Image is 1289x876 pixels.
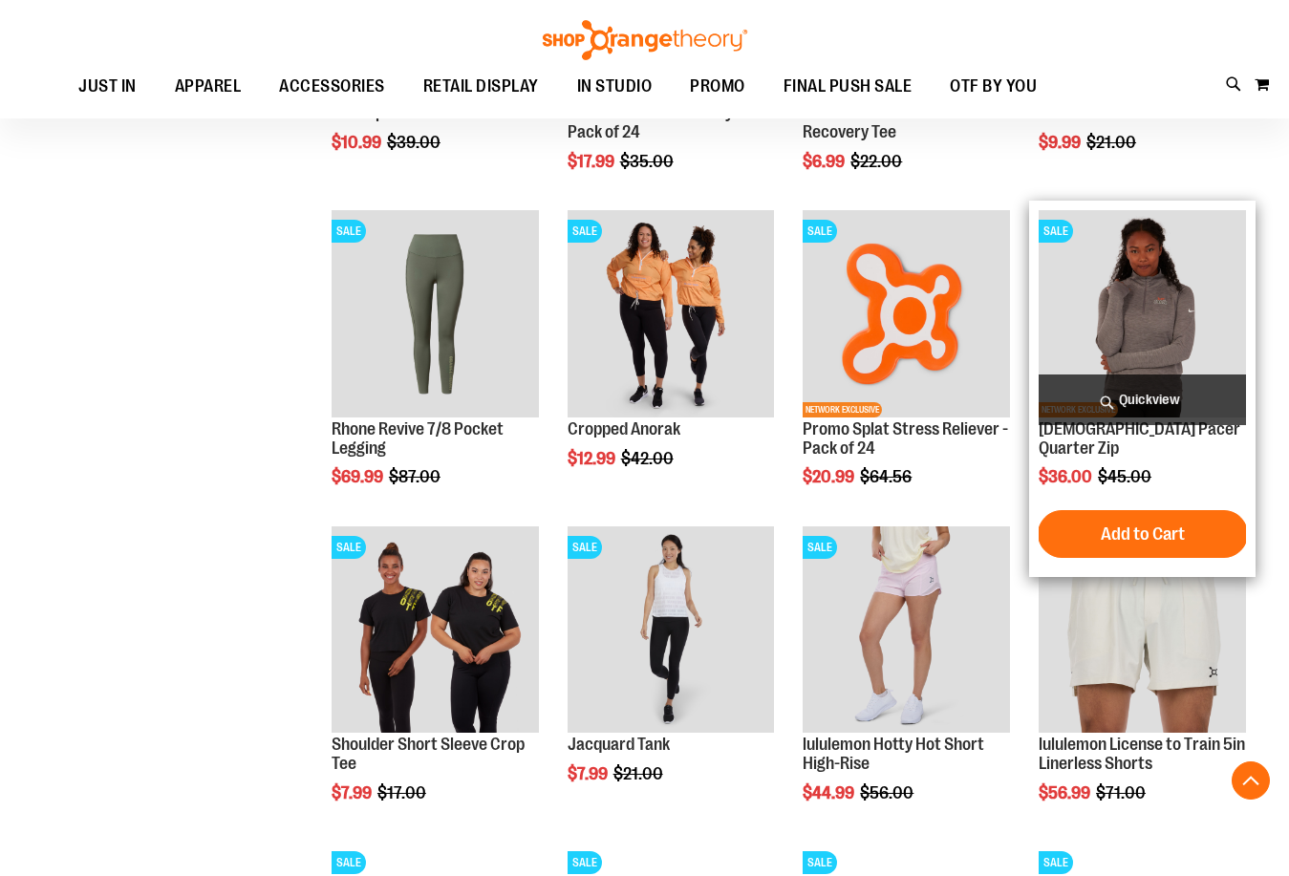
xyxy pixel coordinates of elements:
span: FINAL PUSH SALE [784,65,913,108]
span: RETAIL DISPLAY [423,65,539,108]
span: $21.00 [1086,133,1139,152]
span: Add to Cart [1101,523,1185,545]
a: Product image for Splat Stress Reliever - Pack of 24SALENETWORK EXCLUSIVE [803,210,1010,420]
span: $22.00 [850,152,905,171]
img: Cropped Anorak primary image [568,210,775,417]
span: $7.99 [332,783,375,802]
span: $71.00 [1096,783,1149,802]
span: $7.99 [568,764,611,783]
span: $17.00 [377,783,429,802]
button: Back To Top [1232,761,1270,800]
a: Quickview [1039,374,1246,425]
span: SALE [1039,851,1073,874]
span: $6.99 [803,152,848,171]
a: lululemon Hotty Hot Short High-RiseSALE [803,526,1010,737]
a: Unisex Short Sleeve Recovery Tee [803,103,943,141]
span: OTF BY YOU [950,65,1037,108]
a: FINAL PUSH SALE [764,65,932,108]
div: product [793,201,1020,535]
span: ACCESSORIES [279,65,385,108]
span: $87.00 [389,467,443,486]
span: $44.99 [803,783,857,802]
img: Product image for Shoulder Short Sleeve Crop Tee [332,526,539,734]
img: Product image for Ladies Pacer Quarter Zip [1039,210,1246,417]
span: JUST IN [78,65,137,108]
span: NETWORK EXCLUSIVE [803,402,882,417]
a: [DEMOGRAPHIC_DATA] Pacer Quarter Zip [1039,419,1240,458]
span: SALE [1039,220,1073,243]
img: Shop Orangetheory [540,20,750,60]
div: product [1029,517,1256,851]
span: $12.99 [568,449,618,468]
a: Rhone Revive 7/8 Pocket LeggingSALE [332,210,539,420]
span: $39.00 [387,133,443,152]
button: Add to Cart [1038,510,1248,558]
span: $69.99 [332,467,386,486]
img: Rhone Revive 7/8 Pocket Legging [332,210,539,417]
a: Promo Sublimated Lanyard - Pack of 24 [568,103,765,141]
img: lululemon License to Train 5in Linerless Shorts [1039,526,1246,734]
a: APPAREL [156,65,261,109]
span: $21.00 [613,764,666,783]
span: $36.00 [1039,467,1095,486]
span: $56.00 [860,783,916,802]
span: $9.99 [1039,133,1084,152]
div: product [793,517,1020,851]
a: PROMO [671,65,764,109]
a: OTF BY YOU [931,65,1056,109]
a: JUST IN [59,65,156,109]
a: Shoulder Short Sleeve Crop Tee [332,735,525,773]
a: Front view of Jacquard TankSALE [568,526,775,737]
span: SALE [803,220,837,243]
a: lululemon License to Train 5in Linerless Shorts [1039,735,1245,773]
img: lululemon Hotty Hot Short High-Rise [803,526,1010,734]
div: product [322,201,548,535]
div: product [558,517,784,833]
a: Product image for Ladies Pacer Quarter ZipSALENETWORK EXCLUSIVE [1039,210,1246,420]
span: SALE [332,220,366,243]
img: Front view of Jacquard Tank [568,526,775,734]
span: SALE [568,851,602,874]
a: Cropped Anorak [568,419,680,438]
a: Jacquard Tank [568,735,670,754]
span: $56.99 [1039,783,1093,802]
a: Promo Splat Stress Reliever - Pack of 24 [803,419,1008,458]
span: $45.00 [1098,467,1154,486]
span: SALE [803,851,837,874]
span: SALE [568,536,602,559]
span: IN STUDIO [577,65,653,108]
span: $20.99 [803,467,857,486]
a: RETAIL DISPLAY [404,65,558,109]
span: $10.99 [332,133,384,152]
span: PROMO [690,65,745,108]
span: $17.99 [568,152,617,171]
a: IN STUDIO [558,65,672,109]
div: product [558,201,784,517]
a: ACCESSORIES [260,65,404,109]
img: Product image for Splat Stress Reliever - Pack of 24 [803,210,1010,417]
span: SALE [332,536,366,559]
a: Rhone Revive 7/8 Pocket Legging [332,419,504,458]
span: $35.00 [620,152,677,171]
a: lululemon License to Train 5in Linerless ShortsSALE [1039,526,1246,737]
span: $42.00 [621,449,677,468]
a: Product image for Shoulder Short Sleeve Crop TeeSALE [332,526,539,737]
a: Cropped Anorak primary imageSALE [568,210,775,420]
span: SALE [568,220,602,243]
span: SALE [803,536,837,559]
div: product [322,517,548,851]
span: $64.56 [860,467,914,486]
span: APPAREL [175,65,242,108]
span: SALE [332,851,366,874]
div: product [1029,201,1256,577]
a: lululemon Hotty Hot Short High-Rise [803,735,984,773]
